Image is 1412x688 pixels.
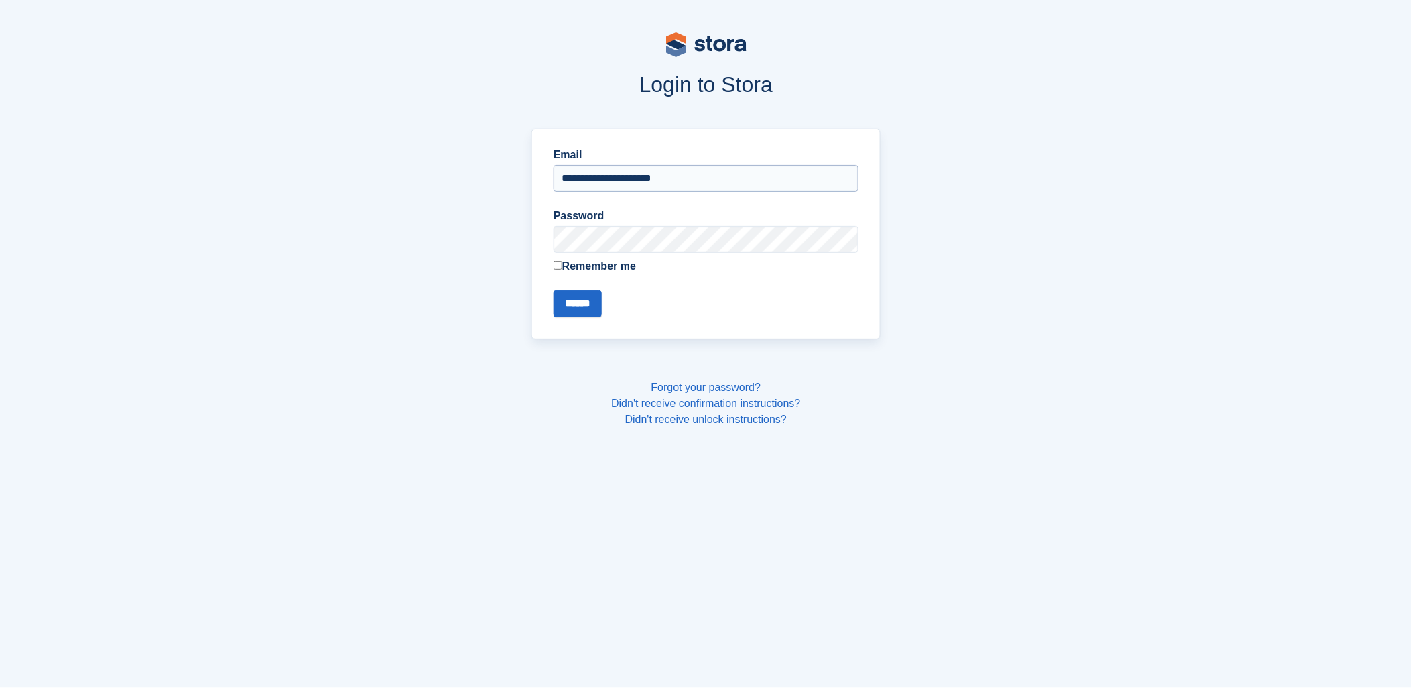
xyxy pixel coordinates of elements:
label: Email [554,147,858,163]
label: Remember me [554,258,858,274]
a: Forgot your password? [651,382,761,393]
label: Password [554,208,858,224]
input: Remember me [554,261,562,270]
img: stora-logo-53a41332b3708ae10de48c4981b4e9114cc0af31d8433b30ea865607fb682f29.svg [666,32,747,57]
a: Didn't receive unlock instructions? [625,414,787,425]
a: Didn't receive confirmation instructions? [611,398,800,409]
h1: Login to Stora [276,72,1137,97]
